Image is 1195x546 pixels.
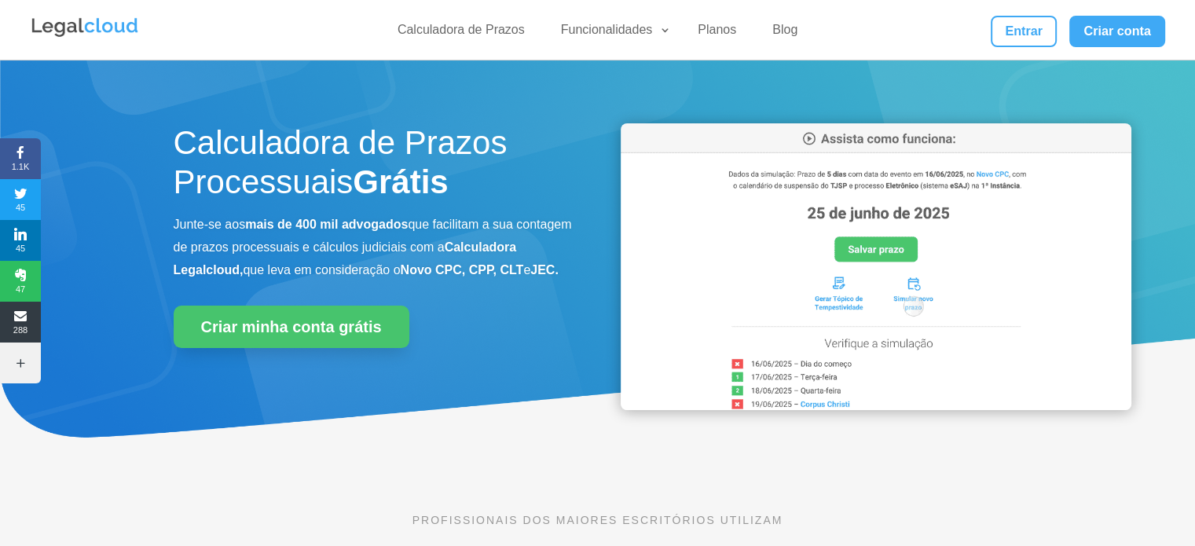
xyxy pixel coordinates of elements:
a: Funcionalidades [552,22,672,45]
b: Novo CPC, CPP, CLT [401,263,524,277]
b: JEC. [530,263,559,277]
b: Calculadora Legalcloud, [174,240,517,277]
img: Calculadora de Prazos Processuais da Legalcloud [621,123,1131,410]
a: Entrar [991,16,1057,47]
a: Blog [763,22,807,45]
a: Criar minha conta grátis [174,306,409,348]
img: Legalcloud Logo [30,16,140,39]
h1: Calculadora de Prazos Processuais [174,123,574,211]
a: Calculadora de Prazos [388,22,534,45]
a: Calculadora de Prazos Processuais da Legalcloud [621,399,1131,412]
a: Criar conta [1069,16,1165,47]
b: mais de 400 mil advogados [245,218,408,231]
a: Planos [688,22,746,45]
p: Junte-se aos que facilitam a sua contagem de prazos processuais e cálculos judiciais com a que le... [174,214,574,281]
a: Logo da Legalcloud [30,28,140,42]
strong: Grátis [353,163,448,200]
p: PROFISSIONAIS DOS MAIORES ESCRITÓRIOS UTILIZAM [174,511,1022,529]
